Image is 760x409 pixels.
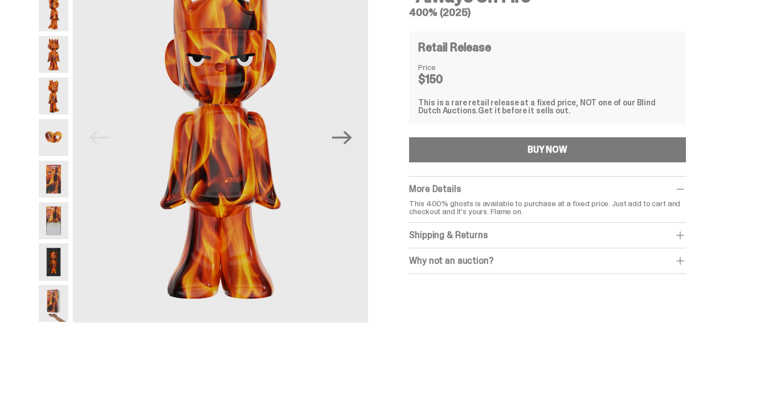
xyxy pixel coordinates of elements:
[409,230,685,241] div: Shipping & Returns
[39,36,68,73] img: Always-On-Fire---Website-Archive.2487X.png
[409,137,685,162] button: BUY NOW
[39,161,68,198] img: Always-On-Fire---Website-Archive.2491X.png
[329,125,354,150] button: Next
[39,119,68,156] img: Always-On-Fire---Website-Archive.2490X.png
[528,145,567,154] div: BUY NOW
[418,73,475,85] dd: $150
[39,77,68,114] img: Always-On-Fire---Website-Archive.2489X.png
[39,202,68,239] img: Always-On-Fire---Website-Archive.2494X.png
[478,105,570,116] span: Get it before it sells out.
[39,285,68,322] img: Always-On-Fire---Website-Archive.2522XX.png
[39,243,68,280] img: Always-On-Fire---Website-Archive.2497X.png
[418,99,676,114] div: This is a rare retail release at a fixed price, NOT one of our Blind Dutch Auctions.
[409,183,460,195] span: More Details
[409,255,685,267] div: Why not an auction?
[409,199,685,215] p: This 400% ghosts is available to purchase at a fixed price. Just add to cart and checkout and it'...
[409,7,685,18] h5: 400% (2025)
[418,42,491,53] h4: Retail Release
[418,63,475,71] dt: Price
